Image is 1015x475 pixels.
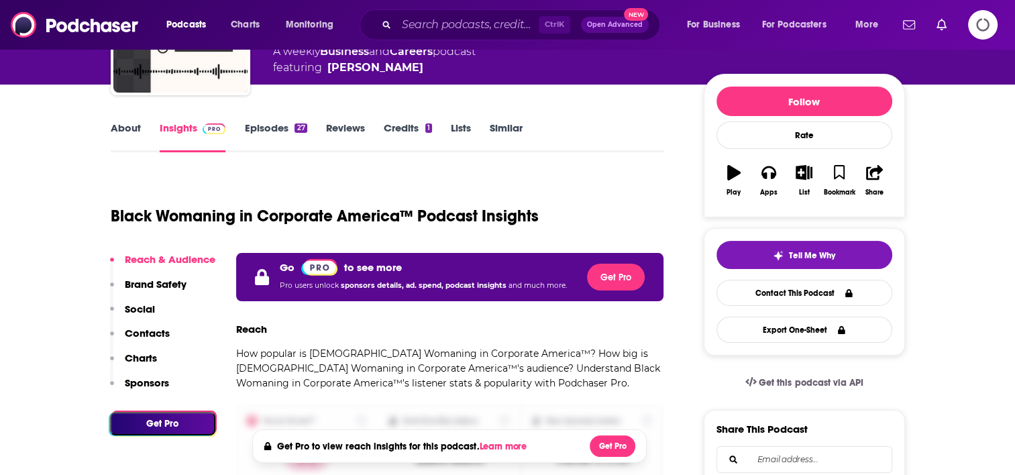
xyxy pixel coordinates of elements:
[396,14,539,36] input: Search podcasts, credits, & more...
[716,446,892,473] div: Search followers
[110,303,155,327] button: Social
[344,261,402,274] p: to see more
[931,13,952,36] a: Show notifications dropdown
[773,250,784,261] img: tell me why sparkle
[110,278,186,303] button: Brand Safety
[789,250,835,261] span: Tell Me Why
[125,253,215,266] p: Reach & Audience
[277,441,530,452] h4: Get Pro to view reach insights for this podcast.
[786,156,821,205] button: List
[716,156,751,205] button: Play
[451,121,471,152] a: Lists
[728,447,881,472] input: Email address...
[759,377,863,388] span: Get this podcast via API
[125,327,170,339] p: Contacts
[231,15,260,34] span: Charts
[490,121,523,152] a: Similar
[295,123,307,133] div: 27
[276,14,351,36] button: open menu
[968,10,998,40] span: Logging in
[111,206,539,226] h1: Black Womaning in Corporate America™ Podcast Insights
[898,13,920,36] a: Show notifications dropdown
[326,121,365,152] a: Reviews
[865,189,884,197] div: Share
[479,441,530,452] button: Learn more
[390,45,433,58] a: Careers
[110,352,157,376] button: Charts
[822,156,857,205] button: Bookmark
[384,121,432,152] a: Credits1
[320,45,369,58] a: Business
[372,9,673,40] div: Search podcasts, credits, & more...
[587,21,643,28] span: Open Advanced
[125,278,186,291] p: Brand Safety
[678,14,757,36] button: open menu
[581,17,649,33] button: Open AdvancedNew
[341,281,509,290] span: sponsors details, ad. spend, podcast insights
[166,15,206,34] span: Podcasts
[760,189,778,197] div: Apps
[425,123,432,133] div: 1
[110,412,215,435] button: Get Pro
[716,280,892,306] a: Contact This Podcast
[799,189,810,197] div: List
[716,317,892,343] button: Export One-Sheet
[236,346,664,390] p: How popular is [DEMOGRAPHIC_DATA] Womaning in Corporate America™? How big is [DEMOGRAPHIC_DATA] W...
[823,189,855,197] div: Bookmark
[11,12,140,38] img: Podchaser - Follow, Share and Rate Podcasts
[273,60,476,76] span: featuring
[110,376,169,401] button: Sponsors
[735,366,874,399] a: Get this podcast via API
[369,45,390,58] span: and
[236,323,267,335] h3: Reach
[110,253,215,278] button: Reach & Audience
[125,376,169,389] p: Sponsors
[280,261,295,274] p: Go
[111,121,141,152] a: About
[716,423,808,435] h3: Share This Podcast
[857,156,892,205] button: Share
[222,14,268,36] a: Charts
[762,15,826,34] span: For Podcasters
[301,259,338,276] img: Podchaser Pro
[855,15,878,34] span: More
[539,16,570,34] span: Ctrl K
[157,14,223,36] button: open menu
[753,14,846,36] button: open menu
[160,121,226,152] a: InsightsPodchaser Pro
[716,121,892,149] div: Rate
[110,327,170,352] button: Contacts
[687,15,740,34] span: For Business
[727,189,741,197] div: Play
[273,44,476,76] div: A weekly podcast
[587,264,645,291] button: Get Pro
[716,241,892,269] button: tell me why sparkleTell Me Why
[716,87,892,116] button: Follow
[624,8,648,21] span: New
[846,14,895,36] button: open menu
[203,123,226,134] img: Podchaser Pro
[751,156,786,205] button: Apps
[280,276,567,296] p: Pro users unlock and much more.
[590,435,635,457] button: Get Pro
[286,15,333,34] span: Monitoring
[301,258,338,276] a: Pro website
[125,352,157,364] p: Charts
[244,121,307,152] a: Episodes27
[327,60,423,76] div: [PERSON_NAME]
[125,303,155,315] p: Social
